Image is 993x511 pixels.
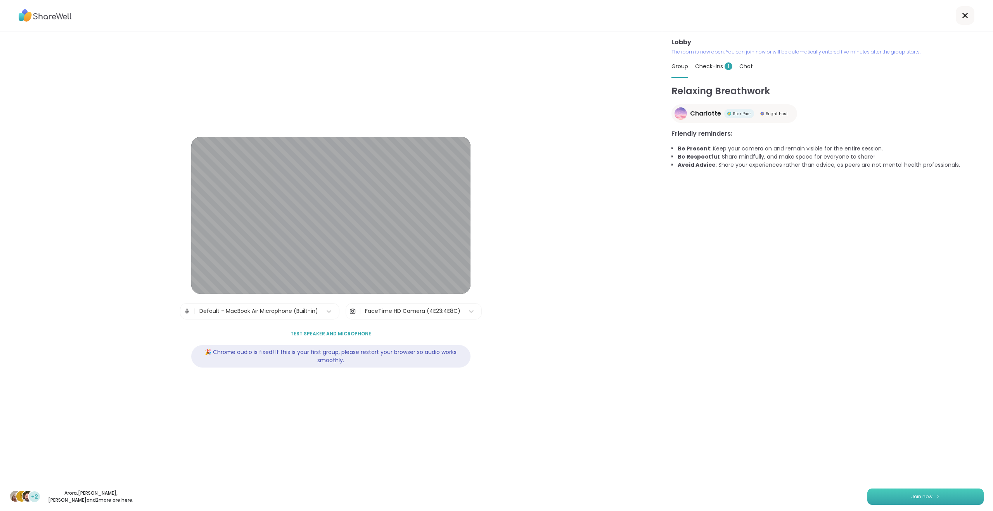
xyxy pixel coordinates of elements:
span: Check-ins [695,62,732,70]
span: N [19,491,24,501]
div: 🎉 Chrome audio is fixed! If this is your first group, please restart your browser so audio works ... [191,345,471,368]
span: Bright Host [766,111,788,117]
img: ShareWell Logomark [936,494,940,499]
span: Join now [911,493,932,500]
b: Be Respectful [678,153,719,161]
p: The room is now open. You can join now or will be automatically entered five minutes after the gr... [671,48,984,55]
button: Join now [867,489,984,505]
img: Brian_L [22,491,33,502]
img: Camera [349,304,356,319]
li: : Keep your camera on and remain visible for the entire session. [678,145,984,153]
span: Star Peer [733,111,751,117]
img: Star Peer [727,112,731,116]
b: Avoid Advice [678,161,716,169]
span: Test speaker and microphone [291,330,371,337]
span: CharIotte [690,109,721,118]
img: ShareWell Logo [19,7,72,24]
span: 1 [725,62,732,70]
a: CharIotteCharIotteStar PeerStar PeerBright HostBright Host [671,104,797,123]
div: FaceTime HD Camera (4E23:4E8C) [365,307,460,315]
div: Default - MacBook Air Microphone (Built-in) [199,307,318,315]
h3: Friendly reminders: [671,129,984,138]
button: Test speaker and microphone [287,326,374,342]
li: : Share mindfully, and make space for everyone to share! [678,153,984,161]
img: CharIotte [675,107,687,120]
img: Bright Host [760,112,764,116]
b: Be Present [678,145,710,152]
img: Microphone [183,304,190,319]
span: | [359,304,361,319]
p: Arora , [PERSON_NAME] , [PERSON_NAME] and 2 more are here. [47,490,134,504]
span: Group [671,62,688,70]
li: : Share your experiences rather than advice, as peers are not mental health professionals. [678,161,984,169]
span: | [194,304,195,319]
h1: Relaxing Breathwork [671,84,984,98]
img: Arora [10,491,21,502]
span: Chat [739,62,753,70]
h3: Lobby [671,38,984,47]
span: +2 [31,493,38,501]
